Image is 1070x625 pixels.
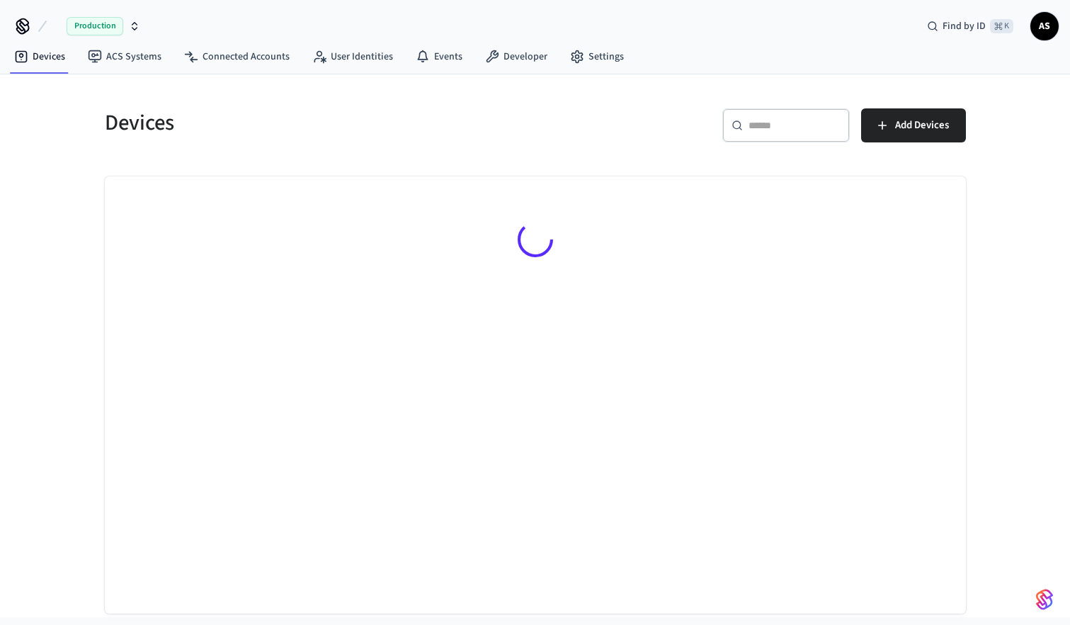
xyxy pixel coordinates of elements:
a: Developer [474,44,559,69]
span: Add Devices [895,116,949,135]
a: Connected Accounts [173,44,301,69]
h5: Devices [105,108,527,137]
a: Events [404,44,474,69]
a: ACS Systems [76,44,173,69]
button: AS [1030,12,1059,40]
span: AS [1032,13,1057,39]
span: Find by ID [943,19,986,33]
a: Devices [3,44,76,69]
span: Production [67,17,123,35]
div: Find by ID⌘ K [916,13,1025,39]
img: SeamLogoGradient.69752ec5.svg [1036,588,1053,611]
span: ⌘ K [990,19,1013,33]
button: Add Devices [861,108,966,142]
a: Settings [559,44,635,69]
a: User Identities [301,44,404,69]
